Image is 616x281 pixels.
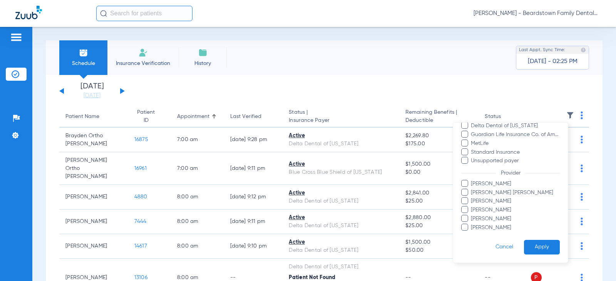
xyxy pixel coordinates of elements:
[470,131,560,139] span: Guardian Life Insurance Co. of America
[470,122,560,130] span: Delta Dental of [US_STATE]
[485,240,524,255] button: Cancel
[470,140,560,148] span: MetLife
[470,148,560,156] span: Standard Insurance
[524,240,560,255] button: Apply
[470,197,560,205] span: [PERSON_NAME]
[470,157,560,165] span: Unsupported payer
[470,180,560,188] span: [PERSON_NAME]
[470,224,560,232] span: [PERSON_NAME]
[470,206,560,214] span: [PERSON_NAME]
[470,189,560,197] span: [PERSON_NAME] [PERSON_NAME]
[496,170,525,176] span: Provider
[470,215,560,223] span: [PERSON_NAME]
